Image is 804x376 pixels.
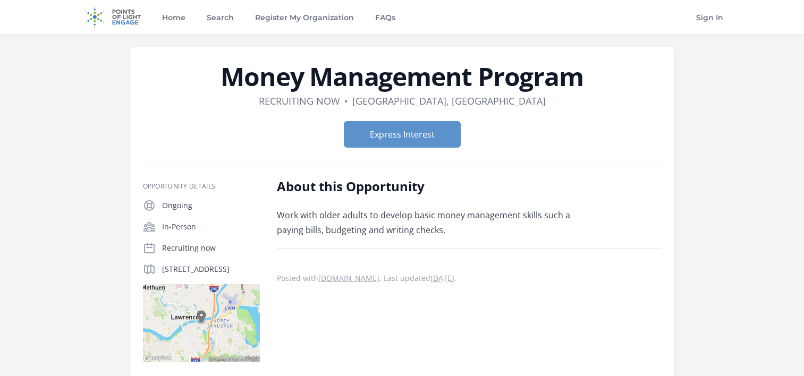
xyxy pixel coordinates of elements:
p: Work with older adults to develop basic money management skills such a paying bills, budgeting an... [277,208,588,237]
abbr: Tue, Sep 24, 2024 6:14 PM [430,273,454,283]
p: [STREET_ADDRESS] [162,264,260,275]
p: Ongoing [162,200,260,211]
h3: Opportunity Details [143,182,260,191]
button: Express Interest [344,121,461,148]
img: Map [143,284,260,362]
p: Recruiting now [162,243,260,253]
dd: Recruiting now [259,93,340,108]
h2: About this Opportunity [277,178,588,195]
p: In-Person [162,221,260,232]
a: [DOMAIN_NAME] [318,273,379,283]
div: • [344,93,348,108]
dd: [GEOGRAPHIC_DATA], [GEOGRAPHIC_DATA] [352,93,546,108]
h1: Money Management Program [143,64,662,89]
p: Posted with . Last updated . [277,274,662,283]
